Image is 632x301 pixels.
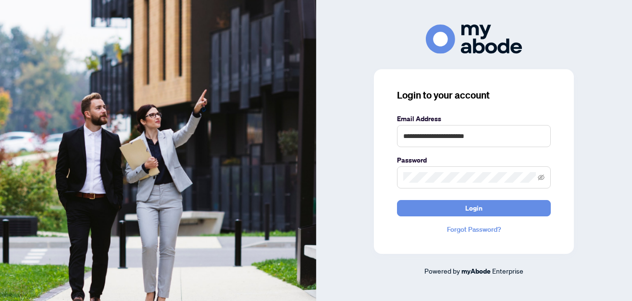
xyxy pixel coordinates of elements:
span: Powered by [424,266,460,275]
label: Email Address [397,113,551,124]
span: Login [465,201,483,216]
img: ma-logo [426,25,522,54]
a: Forgot Password? [397,224,551,235]
label: Password [397,155,551,165]
span: Enterprise [492,266,523,275]
button: Login [397,200,551,216]
h3: Login to your account [397,88,551,102]
span: eye-invisible [538,174,545,181]
a: myAbode [461,266,491,276]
